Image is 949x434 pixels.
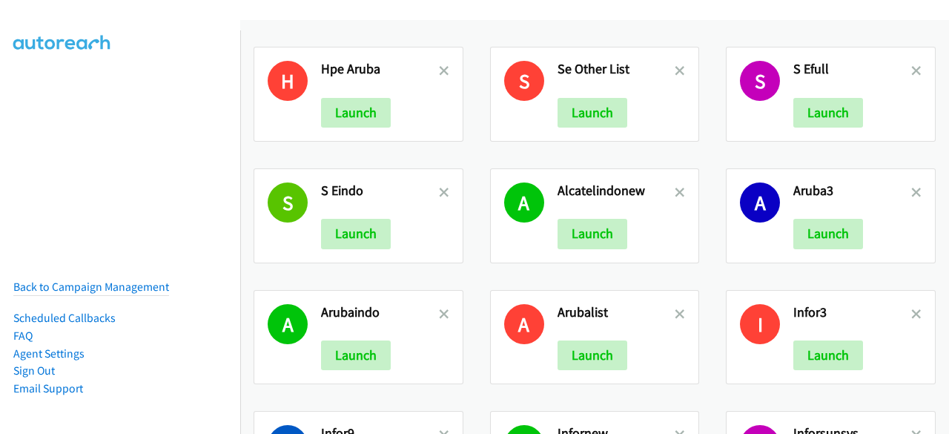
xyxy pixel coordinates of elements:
[268,304,308,344] h1: A
[740,183,780,223] h1: A
[321,219,391,249] button: Launch
[793,61,911,78] h2: S Efull
[504,304,544,344] h1: A
[504,61,544,101] h1: S
[13,346,85,361] a: Agent Settings
[793,98,863,128] button: Launch
[268,61,308,101] h1: H
[558,341,627,370] button: Launch
[558,219,627,249] button: Launch
[321,304,439,321] h2: Arubaindo
[13,381,83,395] a: Email Support
[13,311,116,325] a: Scheduled Callbacks
[321,98,391,128] button: Launch
[558,183,675,200] h2: Alcatelindonew
[558,98,627,128] button: Launch
[321,183,439,200] h2: S Eindo
[793,304,911,321] h2: Infor3
[793,219,863,249] button: Launch
[321,341,391,370] button: Launch
[13,280,169,294] a: Back to Campaign Management
[793,341,863,370] button: Launch
[504,183,544,223] h1: A
[740,61,780,101] h1: S
[558,304,675,321] h2: Arubalist
[793,183,911,200] h2: Aruba3
[321,61,439,78] h2: Hpe Aruba
[13,364,55,378] a: Sign Out
[740,304,780,344] h1: I
[558,61,675,78] h2: Se Other List
[268,183,308,223] h1: S
[13,329,33,343] a: FAQ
